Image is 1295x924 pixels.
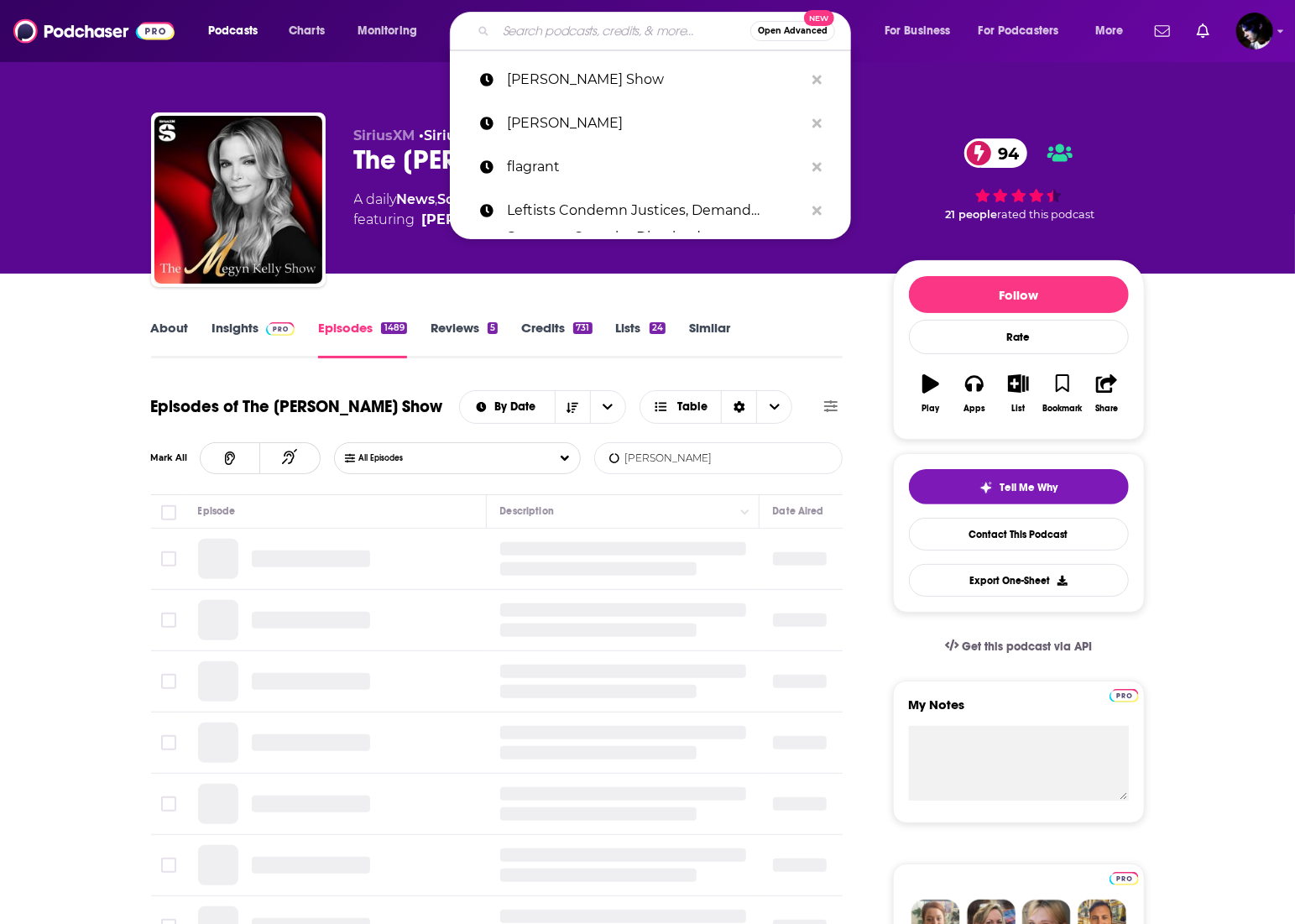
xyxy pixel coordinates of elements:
[953,363,996,424] button: Apps
[161,613,176,628] span: Toggle select row
[650,322,666,334] div: 24
[161,796,176,812] span: Toggle select row
[438,191,488,207] a: Society
[196,18,279,44] button: open menu
[420,128,488,144] span: •
[354,210,675,230] span: featuring
[318,320,406,358] a: Episodes1489
[677,401,708,413] span: Table
[354,190,675,230] div: A daily podcast
[962,639,1092,654] span: Get this podcast via API
[346,18,439,44] button: open menu
[507,58,804,102] p: Megyn Kelly Show
[968,18,1084,44] button: open menu
[266,322,295,336] img: Podchaser Pro
[945,208,997,221] span: 21 people
[1012,404,1026,414] div: List
[909,276,1129,313] button: Follow
[151,454,200,462] div: Mark All
[450,58,851,102] a: [PERSON_NAME] Show
[161,735,176,750] span: Toggle select row
[1110,686,1139,702] a: Pro website
[1095,404,1118,414] div: Share
[932,626,1106,667] a: Get this podcast via API
[436,191,438,207] span: ,
[979,481,993,494] img: tell me why sparkle
[459,390,626,424] h2: Choose List sort
[909,363,953,424] button: Play
[397,191,436,207] a: News
[450,102,851,145] a: [PERSON_NAME]
[212,320,295,358] a: InsightsPodchaser Pro
[198,501,236,521] div: Episode
[1095,19,1124,43] span: More
[997,208,1094,221] span: rated this podcast
[1236,13,1273,50] button: Show profile menu
[1084,363,1128,424] button: Share
[979,19,1059,43] span: For Podcasters
[1110,689,1139,702] img: Podchaser Pro
[981,138,1027,168] span: 94
[521,320,592,358] a: Credits731
[963,404,985,414] div: Apps
[909,320,1129,354] div: Rate
[431,320,498,358] a: Reviews5
[1236,13,1273,50] span: Logged in as zreese
[154,116,322,284] img: The Megyn Kelly Show
[758,27,828,35] span: Open Advanced
[507,189,804,232] p: Leftists Condemn Justices, Demand Supreme Court be Dissolved
[500,501,554,521] div: Description
[278,18,335,44] a: Charts
[466,12,867,50] div: Search podcasts, credits, & more...
[909,564,1129,597] button: Export One-Sheet
[773,501,824,521] div: Date Aired
[616,320,666,358] a: Lists24
[1148,17,1177,45] a: Show notifications dropdown
[494,401,541,413] span: By Date
[893,128,1145,232] div: 94 21 peoplerated this podcast
[873,18,972,44] button: open menu
[151,396,443,417] h1: Episodes of The [PERSON_NAME] Show
[151,320,189,358] a: About
[334,442,581,474] button: Choose List Listened
[1236,13,1273,50] img: User Profile
[721,391,756,423] div: Sort Direction
[161,858,176,873] span: Toggle select row
[161,674,176,689] span: Toggle select row
[909,697,1129,726] label: My Notes
[1000,481,1057,494] span: Tell Me Why
[450,145,851,189] a: flagrant
[689,320,730,358] a: Similar
[381,322,406,334] div: 1489
[450,189,851,232] a: Leftists Condemn Justices, Demand Supreme Court be Dissolved
[1190,17,1216,45] a: Show notifications dropdown
[496,18,750,44] input: Search podcasts, credits, & more...
[1084,18,1145,44] button: open menu
[358,19,417,43] span: Monitoring
[354,128,415,144] span: SiriusXM
[1042,404,1082,414] div: Bookmark
[996,363,1040,424] button: List
[804,10,834,26] span: New
[425,128,488,144] a: Sirius XM
[358,453,436,463] span: All Episodes
[488,322,498,334] div: 5
[1110,869,1139,885] a: Pro website
[735,502,755,522] button: Column Actions
[161,551,176,566] span: Toggle select row
[964,138,1027,168] a: 94
[13,15,175,47] img: Podchaser - Follow, Share and Rate Podcasts
[460,401,555,413] button: open menu
[289,19,325,43] span: Charts
[1041,363,1084,424] button: Bookmark
[507,102,804,145] p: lex fridman
[422,210,542,230] a: Megyn Kelly
[590,391,625,423] button: open menu
[208,19,258,43] span: Podcasts
[1110,872,1139,885] img: Podchaser Pro
[573,322,592,334] div: 731
[640,390,793,424] button: Choose View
